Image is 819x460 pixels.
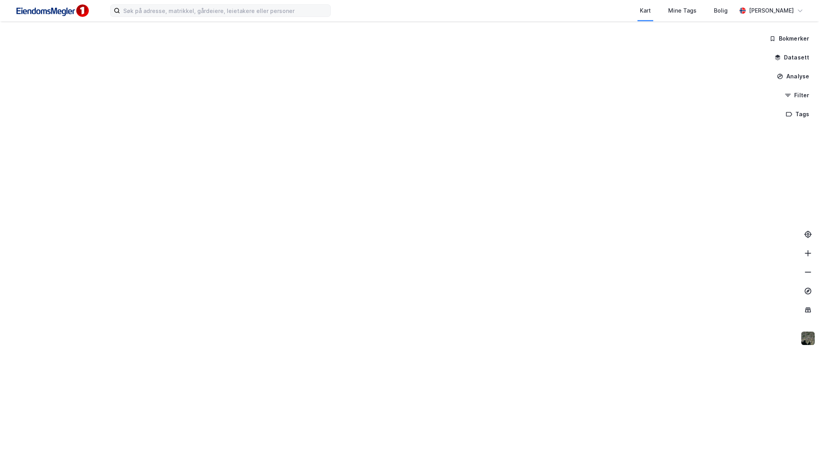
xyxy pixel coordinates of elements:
[780,422,819,460] iframe: Chat Widget
[120,5,330,17] input: Søk på adresse, matrikkel, gårdeiere, leietakere eller personer
[668,6,697,15] div: Mine Tags
[640,6,651,15] div: Kart
[714,6,728,15] div: Bolig
[749,6,794,15] div: [PERSON_NAME]
[13,2,91,20] img: F4PB6Px+NJ5v8B7XTbfpPpyloAAAAASUVORK5CYII=
[780,422,819,460] div: Kontrollprogram for chat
